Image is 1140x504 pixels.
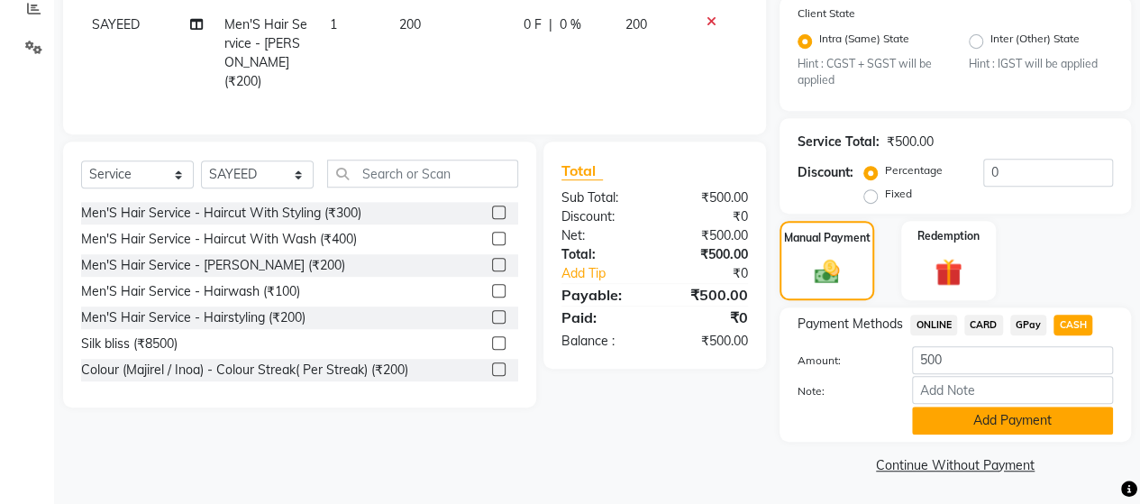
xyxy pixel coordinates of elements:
[798,56,942,89] small: Hint : CGST + SGST will be applied
[798,5,855,22] label: Client State
[1010,315,1047,335] span: GPay
[654,207,762,226] div: ₹0
[926,255,971,289] img: _gift.svg
[548,307,655,328] div: Paid:
[654,284,762,306] div: ₹500.00
[885,162,943,179] label: Percentage
[81,361,408,380] div: Colour (Majirel / Inoa) - Colour Streak( Per Streak) (₹200)
[548,264,672,283] a: Add Tip
[912,376,1113,404] input: Add Note
[548,188,655,207] div: Sub Total:
[654,188,762,207] div: ₹500.00
[561,161,603,180] span: Total
[964,315,1003,335] span: CARD
[330,16,337,32] span: 1
[885,186,912,202] label: Fixed
[912,407,1113,435] button: Add Payment
[807,257,848,286] img: _cash.svg
[560,15,581,34] span: 0 %
[654,226,762,245] div: ₹500.00
[625,16,647,32] span: 200
[912,346,1113,374] input: Amount
[548,284,655,306] div: Payable:
[798,133,880,151] div: Service Total:
[654,245,762,264] div: ₹500.00
[81,282,300,301] div: Men'S Hair Service - Hairwash (₹100)
[548,226,655,245] div: Net:
[969,56,1113,72] small: Hint : IGST will be applied
[548,245,655,264] div: Total:
[654,307,762,328] div: ₹0
[92,16,140,32] span: SAYEED
[784,383,898,399] label: Note:
[81,256,345,275] div: Men'S Hair Service - [PERSON_NAME] (₹200)
[548,332,655,351] div: Balance :
[81,230,357,249] div: Men'S Hair Service - Haircut With Wash (₹400)
[1053,315,1092,335] span: CASH
[910,315,957,335] span: ONLINE
[327,160,518,188] input: Search or Scan
[399,16,421,32] span: 200
[990,31,1080,52] label: Inter (Other) State
[81,204,361,223] div: Men'S Hair Service - Haircut With Styling (₹300)
[549,15,552,34] span: |
[224,16,307,89] span: Men'S Hair Service - [PERSON_NAME] (₹200)
[524,15,542,34] span: 0 F
[784,353,898,369] label: Amount:
[783,456,1127,475] a: Continue Without Payment
[654,332,762,351] div: ₹500.00
[798,315,903,334] span: Payment Methods
[798,163,853,182] div: Discount:
[81,334,178,353] div: Silk bliss (₹8500)
[819,31,909,52] label: Intra (Same) State
[81,308,306,327] div: Men'S Hair Service - Hairstyling (₹200)
[887,133,934,151] div: ₹500.00
[548,207,655,226] div: Discount:
[784,230,871,246] label: Manual Payment
[917,228,980,244] label: Redemption
[672,264,762,283] div: ₹0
